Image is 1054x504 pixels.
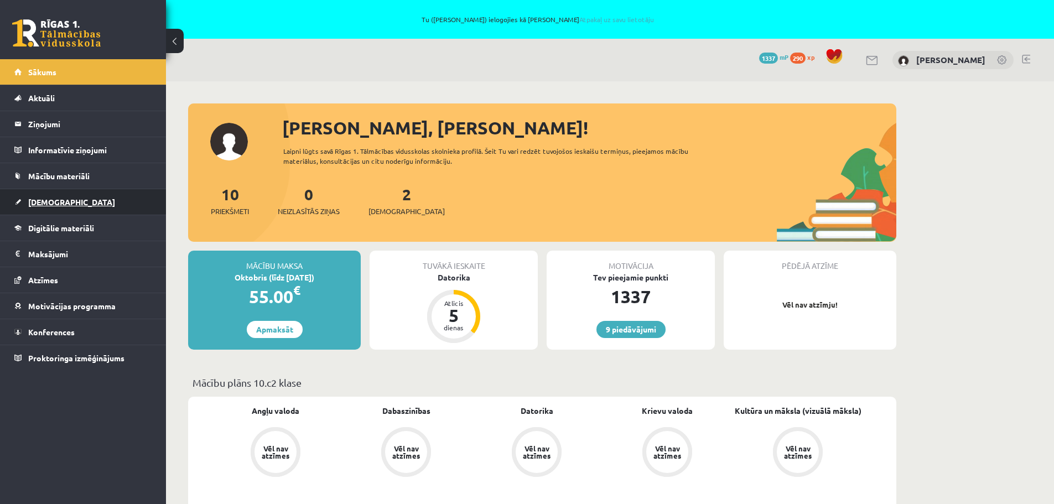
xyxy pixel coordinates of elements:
a: 2[DEMOGRAPHIC_DATA] [368,184,445,217]
span: Digitālie materiāli [28,223,94,233]
div: Motivācija [547,251,715,272]
a: Vēl nav atzīmes [733,427,863,479]
div: Vēl nav atzīmes [652,445,683,459]
a: Motivācijas programma [14,293,152,319]
a: Datorika [521,405,553,417]
div: dienas [437,324,470,331]
span: € [293,282,300,298]
a: Vēl nav atzīmes [341,427,471,479]
a: 0Neizlasītās ziņas [278,184,340,217]
div: 1337 [547,283,715,310]
div: Tev pieejamie punkti [547,272,715,283]
a: Vēl nav atzīmes [602,427,733,479]
a: Datorika Atlicis 5 dienas [370,272,538,345]
div: [PERSON_NAME], [PERSON_NAME]! [282,115,896,141]
span: 290 [790,53,806,64]
a: 9 piedāvājumi [596,321,666,338]
a: Angļu valoda [252,405,299,417]
span: Priekšmeti [211,206,249,217]
a: Rīgas 1. Tālmācības vidusskola [12,19,101,47]
legend: Informatīvie ziņojumi [28,137,152,163]
span: xp [807,53,814,61]
span: [DEMOGRAPHIC_DATA] [28,197,115,207]
a: Ziņojumi [14,111,152,137]
a: Konferences [14,319,152,345]
span: Atzīmes [28,275,58,285]
span: Motivācijas programma [28,301,116,311]
a: [PERSON_NAME] [916,54,985,65]
a: Sākums [14,59,152,85]
a: Krievu valoda [642,405,693,417]
a: Maksājumi [14,241,152,267]
div: Vēl nav atzīmes [391,445,422,459]
span: Sākums [28,67,56,77]
a: [DEMOGRAPHIC_DATA] [14,189,152,215]
div: Mācību maksa [188,251,361,272]
a: 10Priekšmeti [211,184,249,217]
div: 5 [437,306,470,324]
a: 1337 mP [759,53,788,61]
div: 55.00 [188,283,361,310]
p: Mācību plāns 10.c2 klase [193,375,892,390]
div: Laipni lūgts savā Rīgas 1. Tālmācības vidusskolas skolnieka profilā. Šeit Tu vari redzēt tuvojošo... [283,146,708,166]
span: mP [780,53,788,61]
div: Tuvākā ieskaite [370,251,538,272]
img: Margarita Petruse [898,55,909,66]
span: Proktoringa izmēģinājums [28,353,124,363]
a: Atzīmes [14,267,152,293]
div: Oktobris (līdz [DATE]) [188,272,361,283]
a: Dabaszinības [382,405,430,417]
a: Kultūra un māksla (vizuālā māksla) [735,405,861,417]
div: Vēl nav atzīmes [782,445,813,459]
span: Konferences [28,327,75,337]
a: Apmaksāt [247,321,303,338]
div: Atlicis [437,300,470,306]
a: Informatīvie ziņojumi [14,137,152,163]
span: Neizlasītās ziņas [278,206,340,217]
a: Atpakaļ uz savu lietotāju [579,15,654,24]
span: Tu ([PERSON_NAME]) ielogojies kā [PERSON_NAME] [127,16,949,23]
legend: Maksājumi [28,241,152,267]
a: Aktuāli [14,85,152,111]
span: Mācību materiāli [28,171,90,181]
a: Digitālie materiāli [14,215,152,241]
div: Datorika [370,272,538,283]
div: Vēl nav atzīmes [260,445,291,459]
a: 290 xp [790,53,820,61]
legend: Ziņojumi [28,111,152,137]
span: 1337 [759,53,778,64]
a: Proktoringa izmēģinājums [14,345,152,371]
div: Vēl nav atzīmes [521,445,552,459]
span: [DEMOGRAPHIC_DATA] [368,206,445,217]
span: Aktuāli [28,93,55,103]
a: Vēl nav atzīmes [210,427,341,479]
a: Mācību materiāli [14,163,152,189]
p: Vēl nav atzīmju! [729,299,891,310]
a: Vēl nav atzīmes [471,427,602,479]
div: Pēdējā atzīme [724,251,896,272]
